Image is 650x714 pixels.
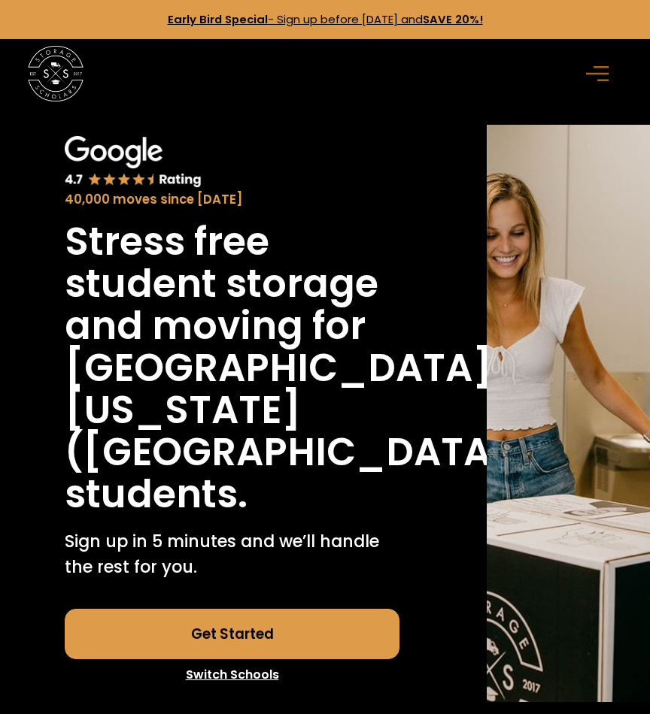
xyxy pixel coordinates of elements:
[65,473,248,516] h1: students.
[65,529,399,579] p: Sign up in 5 minutes and we’ll handle the rest for you.
[65,221,399,347] h1: Stress free student storage and moving for
[65,659,399,691] a: Switch Schools
[168,11,268,27] strong: Early Bird Special
[28,46,84,101] img: Storage Scholars main logo
[65,609,399,659] a: Get Started
[423,11,483,27] strong: SAVE 20%!
[65,191,399,210] div: 40,000 moves since [DATE]
[65,136,201,188] img: Google 4.7 star rating
[487,125,650,702] img: Storage Scholars will have everything waiting for you in your room when you arrive to campus.
[168,11,483,27] a: Early Bird Special- Sign up before [DATE] andSAVE 20%!
[65,347,529,473] h1: [GEOGRAPHIC_DATA][US_STATE] ([GEOGRAPHIC_DATA])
